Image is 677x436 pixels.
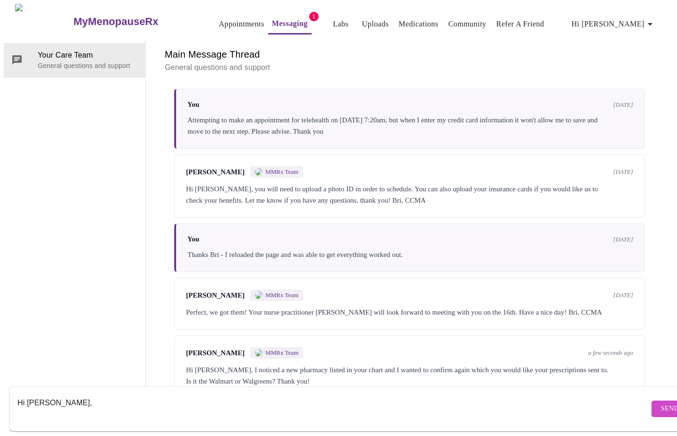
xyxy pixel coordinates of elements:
[38,61,138,70] p: General questions and support
[186,307,633,318] div: Perfect, we got them! Your nurse practitioner [PERSON_NAME] will look forward to meeting with you...
[613,101,633,109] span: [DATE]
[72,5,196,38] a: MyMenopauseRx
[186,364,633,387] div: Hi [PERSON_NAME], I noticed a new pharmacy listed in your chart and I wanted to confirm again whi...
[165,62,654,73] p: General questions and support
[187,235,199,243] span: You
[492,15,548,34] button: Refer a Friend
[398,17,438,31] a: Medications
[187,114,633,137] div: Attempting to make an appointment for telehealth on [DATE] 7:20am, but when I enter my credit car...
[255,168,262,176] img: MMRX
[613,291,633,299] span: [DATE]
[186,183,633,206] div: Hi [PERSON_NAME], you will need to upload a photo ID in order to schedule. You can also upload yo...
[326,15,356,34] button: Labs
[15,4,72,39] img: MyMenopauseRx Logo
[358,15,393,34] button: Uploads
[4,43,145,77] div: Your Care TeamGeneral questions and support
[187,101,199,109] span: You
[186,168,245,176] span: [PERSON_NAME]
[268,14,312,34] button: Messaging
[613,168,633,176] span: [DATE]
[444,15,490,34] button: Community
[74,16,159,28] h3: MyMenopauseRx
[333,17,348,31] a: Labs
[362,17,389,31] a: Uploads
[572,17,656,31] span: Hi [PERSON_NAME]
[187,249,633,260] div: Thanks Bri - I reloaded the page and was able to get everything worked out.
[17,393,649,424] textarea: Send a message about your appointment
[265,291,298,299] span: MMRx Team
[215,15,268,34] button: Appointments
[568,15,660,34] button: Hi [PERSON_NAME]
[186,291,245,299] span: [PERSON_NAME]
[309,12,319,21] span: 1
[265,168,298,176] span: MMRx Team
[588,349,633,357] span: a few seconds ago
[165,47,654,62] h6: Main Message Thread
[186,349,245,357] span: [PERSON_NAME]
[219,17,264,31] a: Appointments
[255,349,262,357] img: MMRX
[38,50,138,61] span: Your Care Team
[272,17,308,30] a: Messaging
[448,17,486,31] a: Community
[496,17,544,31] a: Refer a Friend
[395,15,442,34] button: Medications
[255,291,262,299] img: MMRX
[265,349,298,357] span: MMRx Team
[613,236,633,243] span: [DATE]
